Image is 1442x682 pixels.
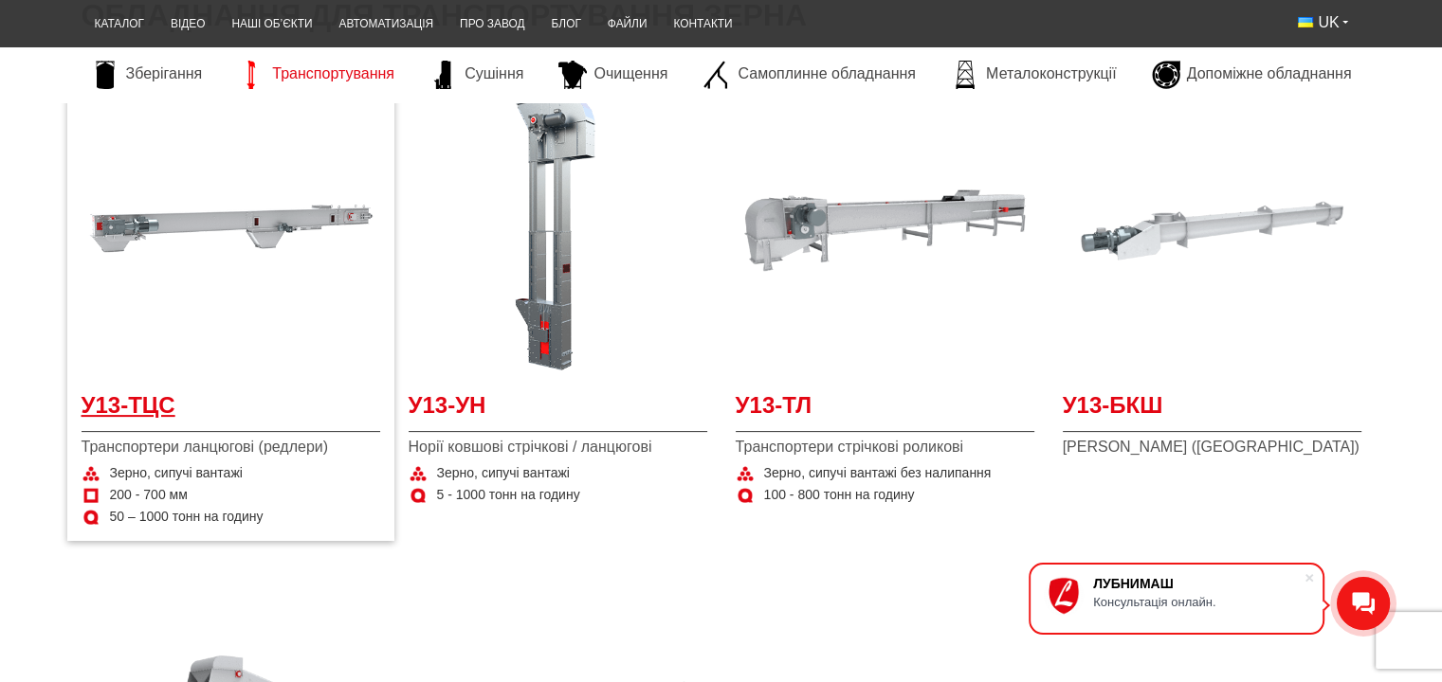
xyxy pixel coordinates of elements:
span: Транспортери ланцюгові (редлери) [82,437,380,458]
span: 100 - 800 тонн на годину [764,486,915,505]
span: 50 – 1000 тонн на годину [110,508,264,527]
button: UK [1285,6,1360,40]
a: Металоконструкції [941,61,1125,89]
a: Зберігання [82,61,212,89]
a: Очищення [549,61,677,89]
span: Зерно, сипучі вантажі без налипання [764,464,992,483]
span: Допоміжне обладнання [1187,63,1352,84]
span: 5 - 1000 тонн на годину [437,486,580,505]
a: Контакти [660,6,745,43]
span: Транспортери стрічкові роликові [736,437,1034,458]
a: Про завод [447,6,538,43]
span: Металоконструкції [986,63,1116,84]
a: Самоплинне обладнання [693,61,924,89]
a: У13-УН [409,389,707,432]
span: Зберігання [126,63,203,84]
span: Очищення [593,63,667,84]
div: Консультація онлайн. [1093,595,1304,609]
span: UK [1318,12,1339,33]
a: У13-ТЛ [736,389,1034,432]
a: Транспортування [228,61,404,89]
span: Транспортування [272,63,394,84]
span: Сушіння [465,63,523,84]
span: Самоплинне обладнання [738,63,915,84]
a: У13-ТЦС [82,389,380,432]
span: [PERSON_NAME] ([GEOGRAPHIC_DATA]) [1063,437,1361,458]
a: Наші об’єкти [218,6,325,43]
a: Відео [157,6,218,43]
a: Допоміжне обладнання [1142,61,1361,89]
span: Зерно, сипучі вантажі [437,464,570,483]
a: Блог [538,6,593,43]
a: Автоматизація [325,6,447,43]
span: Норії ковшові стрічкові / ланцюгові [409,437,707,458]
img: Українська [1298,17,1313,27]
div: ЛУБНИМАШ [1093,576,1304,591]
a: Сушіння [420,61,533,89]
span: Зерно, сипучі вантажі [110,464,243,483]
a: У13-БКШ [1063,389,1361,432]
span: 200 - 700 мм [110,486,188,505]
a: Каталог [82,6,157,43]
a: Файли [594,6,661,43]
